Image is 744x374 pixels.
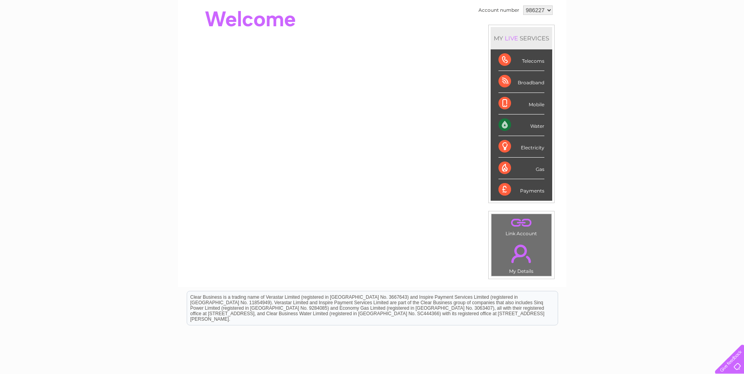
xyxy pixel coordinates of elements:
[498,114,544,136] div: Water
[491,214,552,238] td: Link Account
[498,71,544,93] div: Broadband
[648,33,671,39] a: Telecoms
[498,158,544,179] div: Gas
[498,93,544,114] div: Mobile
[503,34,520,42] div: LIVE
[491,27,552,49] div: MY SERVICES
[676,33,687,39] a: Blog
[477,4,521,17] td: Account number
[187,4,558,38] div: Clear Business is a trading name of Verastar Limited (registered in [GEOGRAPHIC_DATA] No. 3667643...
[498,179,544,200] div: Payments
[692,33,711,39] a: Contact
[718,33,737,39] a: Log out
[498,136,544,158] div: Electricity
[493,216,549,230] a: .
[491,238,552,276] td: My Details
[596,4,650,14] a: 0333 014 3131
[493,240,549,267] a: .
[498,49,544,71] div: Telecoms
[26,20,66,44] img: logo.png
[626,33,643,39] a: Energy
[606,33,621,39] a: Water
